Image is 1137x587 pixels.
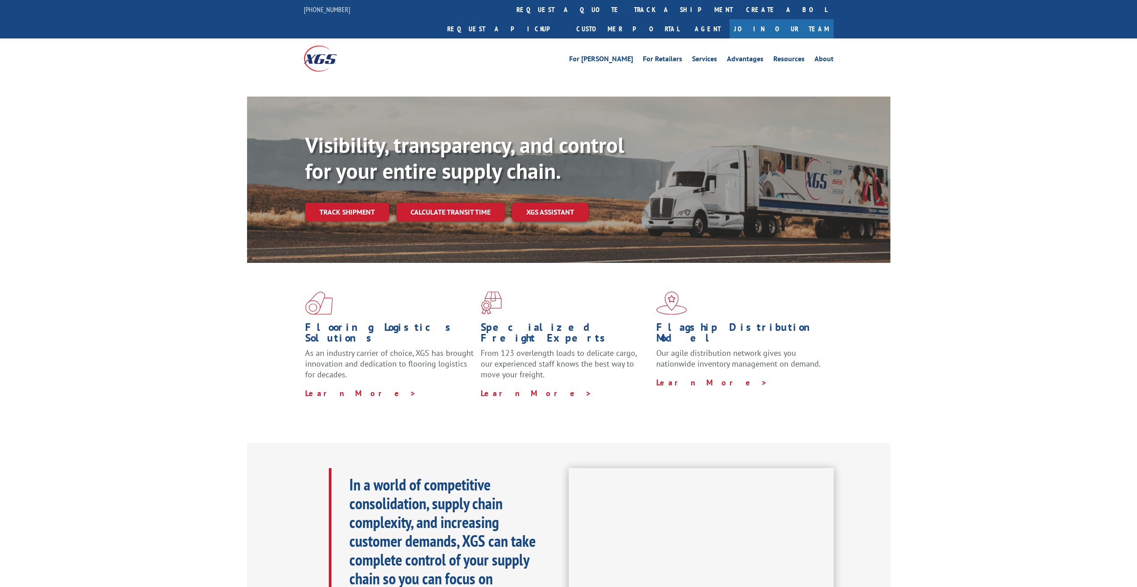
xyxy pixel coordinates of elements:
[481,388,592,398] a: Learn More >
[305,291,333,315] img: xgs-icon-total-supply-chain-intelligence-red
[686,19,730,38] a: Agent
[305,203,389,221] a: Track shipment
[656,322,825,348] h1: Flagship Distribution Model
[643,55,682,65] a: For Retailers
[304,5,350,14] a: [PHONE_NUMBER]
[570,19,686,38] a: Customer Portal
[730,19,834,38] a: Join Our Team
[727,55,764,65] a: Advantages
[481,291,502,315] img: xgs-icon-focused-on-flooring-red
[305,322,474,348] h1: Flooring Logistics Solutions
[656,291,687,315] img: xgs-icon-flagship-distribution-model-red
[396,203,505,222] a: Calculate transit time
[692,55,717,65] a: Services
[481,348,650,388] p: From 123 overlength loads to delicate cargo, our experienced staff knows the best way to move you...
[481,322,650,348] h1: Specialized Freight Experts
[656,377,768,388] a: Learn More >
[569,55,633,65] a: For [PERSON_NAME]
[305,348,474,380] span: As an industry carrier of choice, XGS has brought innovation and dedication to flooring logistics...
[814,55,834,65] a: About
[305,388,416,398] a: Learn More >
[656,348,821,369] span: Our agile distribution network gives you nationwide inventory management on demand.
[441,19,570,38] a: Request a pickup
[305,131,624,185] b: Visibility, transparency, and control for your entire supply chain.
[773,55,805,65] a: Resources
[512,203,588,222] a: XGS ASSISTANT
